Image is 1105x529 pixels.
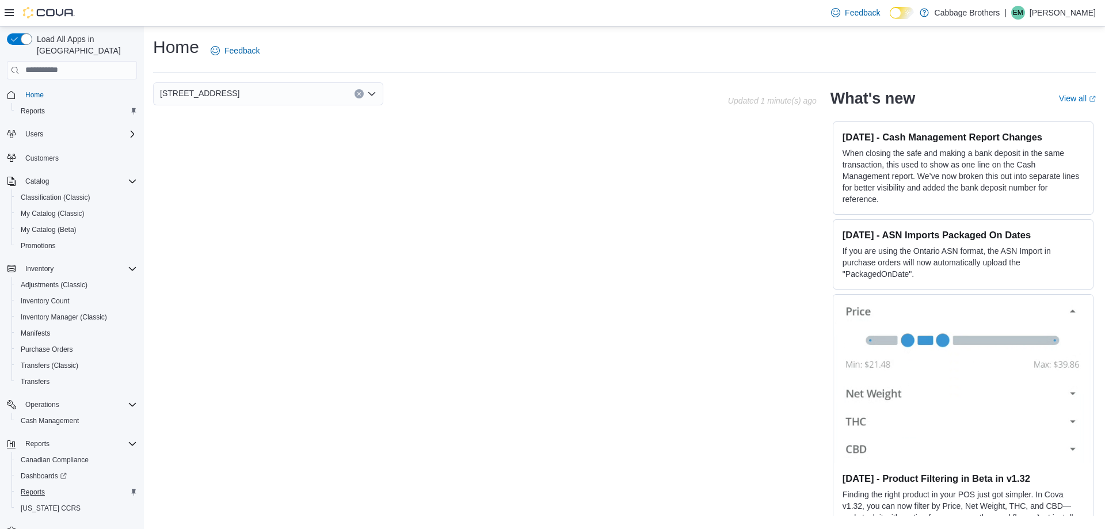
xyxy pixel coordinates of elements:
span: [STREET_ADDRESS] [160,86,239,100]
span: Transfers (Classic) [21,361,78,370]
button: Home [2,86,142,103]
span: Users [25,130,43,139]
span: Reports [21,488,45,497]
p: If you are using the Ontario ASN format, the ASN Import in purchase orders will now automatically... [843,245,1084,280]
span: Home [21,87,137,102]
button: Inventory Count [12,293,142,309]
span: Cash Management [16,414,137,428]
span: Washington CCRS [16,501,137,515]
span: Home [25,90,44,100]
span: Operations [21,398,137,412]
span: Inventory [21,262,137,276]
button: Inventory [21,262,58,276]
button: Clear input [355,89,364,98]
button: Catalog [2,173,142,189]
span: Manifests [21,329,50,338]
span: My Catalog (Classic) [16,207,137,220]
span: Catalog [25,177,49,186]
a: Dashboards [16,469,71,483]
span: Users [21,127,137,141]
a: Reports [16,104,49,118]
button: Cash Management [12,413,142,429]
span: Catalog [21,174,137,188]
span: Inventory Count [16,294,137,308]
span: Transfers [21,377,49,386]
a: Inventory Manager (Classic) [16,310,112,324]
p: Cabbage Brothers [935,6,1000,20]
img: Cova [23,7,75,18]
a: Canadian Compliance [16,453,93,467]
a: Classification (Classic) [16,191,95,204]
span: Dashboards [21,471,67,481]
span: Promotions [21,241,56,250]
span: Customers [21,150,137,165]
span: Reports [16,485,137,499]
a: Adjustments (Classic) [16,278,92,292]
span: Feedback [224,45,260,56]
button: Reports [2,436,142,452]
a: Home [21,88,48,102]
span: Classification (Classic) [21,193,90,202]
a: Manifests [16,326,55,340]
span: Classification (Classic) [16,191,137,204]
span: Transfers (Classic) [16,359,137,372]
span: Purchase Orders [21,345,73,354]
button: Purchase Orders [12,341,142,357]
span: Customers [25,154,59,163]
button: [US_STATE] CCRS [12,500,142,516]
p: Updated 1 minute(s) ago [728,96,817,105]
button: Manifests [12,325,142,341]
h2: What's new [830,89,915,108]
span: Canadian Compliance [16,453,137,467]
span: Inventory Manager (Classic) [21,313,107,322]
a: Feedback [206,39,264,62]
button: Catalog [21,174,54,188]
button: Operations [2,397,142,413]
a: Feedback [826,1,885,24]
span: Reports [21,106,45,116]
a: Transfers [16,375,54,389]
button: My Catalog (Beta) [12,222,142,238]
a: [US_STATE] CCRS [16,501,85,515]
h3: [DATE] - ASN Imports Packaged On Dates [843,229,1084,241]
p: [PERSON_NAME] [1030,6,1096,20]
button: Reports [21,437,54,451]
div: Eric Meade [1011,6,1025,20]
span: My Catalog (Beta) [16,223,137,237]
span: Operations [25,400,59,409]
button: Reports [12,484,142,500]
button: Open list of options [367,89,376,98]
button: Users [2,126,142,142]
svg: External link [1089,96,1096,102]
span: Purchase Orders [16,342,137,356]
span: Feedback [845,7,880,18]
span: Transfers [16,375,137,389]
span: Reports [25,439,49,448]
a: Transfers (Classic) [16,359,83,372]
button: Canadian Compliance [12,452,142,468]
a: Purchase Orders [16,342,78,356]
span: Manifests [16,326,137,340]
button: Users [21,127,48,141]
button: Operations [21,398,64,412]
span: Adjustments (Classic) [21,280,87,290]
button: Classification (Classic) [12,189,142,205]
span: Load All Apps in [GEOGRAPHIC_DATA] [32,33,137,56]
span: Canadian Compliance [21,455,89,465]
button: Inventory [2,261,142,277]
h3: [DATE] - Cash Management Report Changes [843,131,1084,143]
span: EM [1013,6,1023,20]
a: Dashboards [12,468,142,484]
button: Transfers [12,374,142,390]
button: Adjustments (Classic) [12,277,142,293]
a: Cash Management [16,414,83,428]
span: My Catalog (Classic) [21,209,85,218]
a: Reports [16,485,49,499]
button: Promotions [12,238,142,254]
span: My Catalog (Beta) [21,225,77,234]
span: Cash Management [21,416,79,425]
span: Inventory [25,264,54,273]
span: Inventory Manager (Classic) [16,310,137,324]
button: Customers [2,149,142,166]
p: | [1004,6,1007,20]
